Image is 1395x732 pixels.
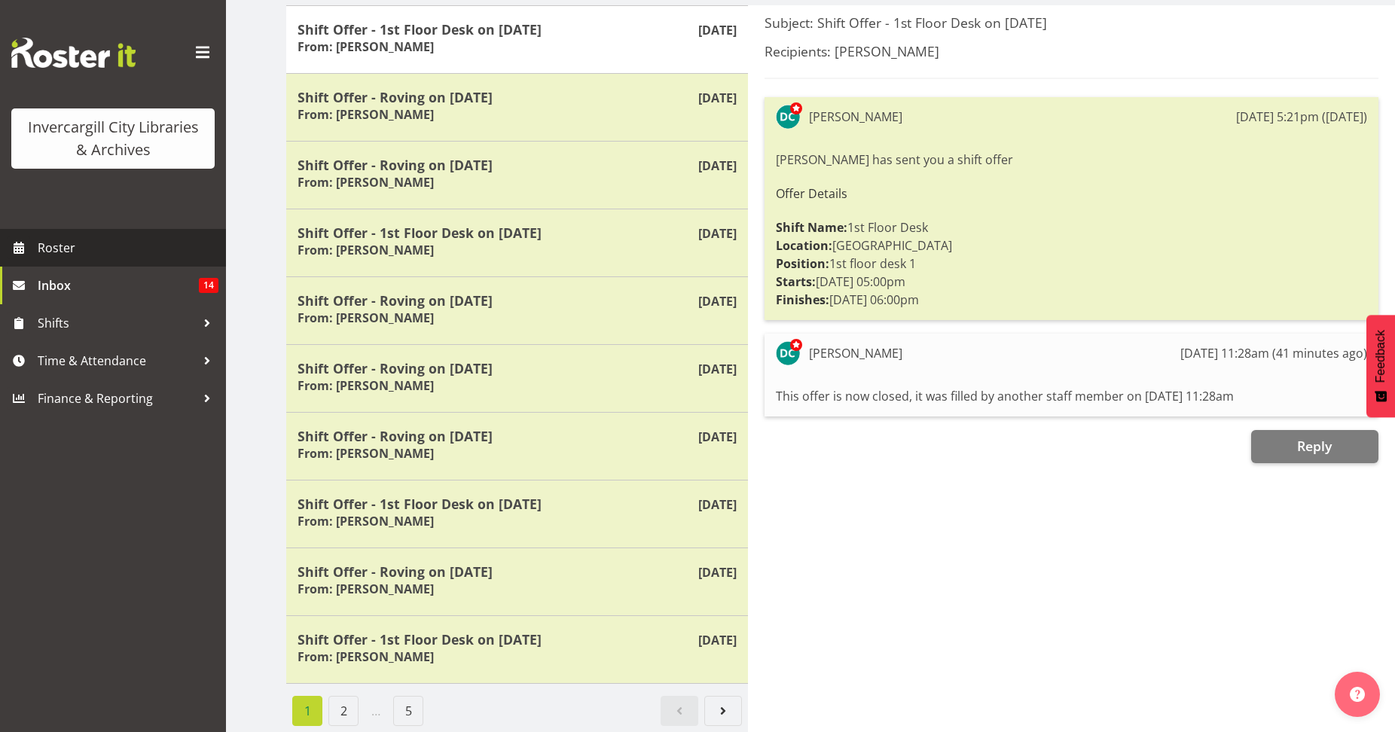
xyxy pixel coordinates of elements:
[298,89,737,105] h5: Shift Offer - Roving on [DATE]
[1374,330,1387,383] span: Feedback
[776,105,800,129] img: donald-cunningham11616.jpg
[776,147,1367,313] div: [PERSON_NAME] has sent you a shift offer 1st Floor Desk [GEOGRAPHIC_DATA] 1st floor desk 1 [DATE]...
[776,187,1367,200] h6: Offer Details
[298,310,434,325] h6: From: [PERSON_NAME]
[393,696,423,726] a: Page 5.
[698,360,737,378] p: [DATE]
[38,312,196,334] span: Shifts
[1251,430,1378,463] button: Reply
[776,291,829,308] strong: Finishes:
[38,274,199,297] span: Inbox
[1350,687,1365,702] img: help-xxl-2.png
[776,255,829,272] strong: Position:
[298,631,737,648] h5: Shift Offer - 1st Floor Desk on [DATE]
[26,116,200,161] div: Invercargill City Libraries & Archives
[38,349,196,372] span: Time & Attendance
[1366,315,1395,417] button: Feedback - Show survey
[704,696,742,726] a: Next page
[199,278,218,293] span: 14
[698,89,737,107] p: [DATE]
[298,224,737,241] h5: Shift Offer - 1st Floor Desk on [DATE]
[298,175,434,190] h6: From: [PERSON_NAME]
[298,496,737,512] h5: Shift Offer - 1st Floor Desk on [DATE]
[698,496,737,514] p: [DATE]
[765,43,1378,59] h5: Recipients: [PERSON_NAME]
[298,39,434,54] h6: From: [PERSON_NAME]
[298,157,737,173] h5: Shift Offer - Roving on [DATE]
[776,341,800,365] img: donald-cunningham11616.jpg
[776,273,816,290] strong: Starts:
[298,107,434,122] h6: From: [PERSON_NAME]
[11,38,136,68] img: Rosterit website logo
[298,21,737,38] h5: Shift Offer - 1st Floor Desk on [DATE]
[298,428,737,444] h5: Shift Offer - Roving on [DATE]
[809,108,902,126] div: [PERSON_NAME]
[298,514,434,529] h6: From: [PERSON_NAME]
[298,649,434,664] h6: From: [PERSON_NAME]
[776,383,1367,409] div: This offer is now closed, it was filled by another staff member on [DATE] 11:28am
[698,631,737,649] p: [DATE]
[38,387,196,410] span: Finance & Reporting
[698,563,737,581] p: [DATE]
[298,292,737,309] h5: Shift Offer - Roving on [DATE]
[298,378,434,393] h6: From: [PERSON_NAME]
[1180,344,1367,362] div: [DATE] 11:28am (41 minutes ago)
[661,696,698,726] a: Previous page
[698,157,737,175] p: [DATE]
[298,446,434,461] h6: From: [PERSON_NAME]
[298,242,434,258] h6: From: [PERSON_NAME]
[328,696,359,726] a: Page 2.
[698,428,737,446] p: [DATE]
[38,236,218,259] span: Roster
[698,224,737,242] p: [DATE]
[765,14,1378,31] h5: Subject: Shift Offer - 1st Floor Desk on [DATE]
[1236,108,1367,126] div: [DATE] 5:21pm ([DATE])
[1297,437,1332,455] span: Reply
[776,219,847,236] strong: Shift Name:
[809,344,902,362] div: [PERSON_NAME]
[698,21,737,39] p: [DATE]
[776,237,832,254] strong: Location:
[298,360,737,377] h5: Shift Offer - Roving on [DATE]
[298,563,737,580] h5: Shift Offer - Roving on [DATE]
[698,292,737,310] p: [DATE]
[298,581,434,596] h6: From: [PERSON_NAME]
